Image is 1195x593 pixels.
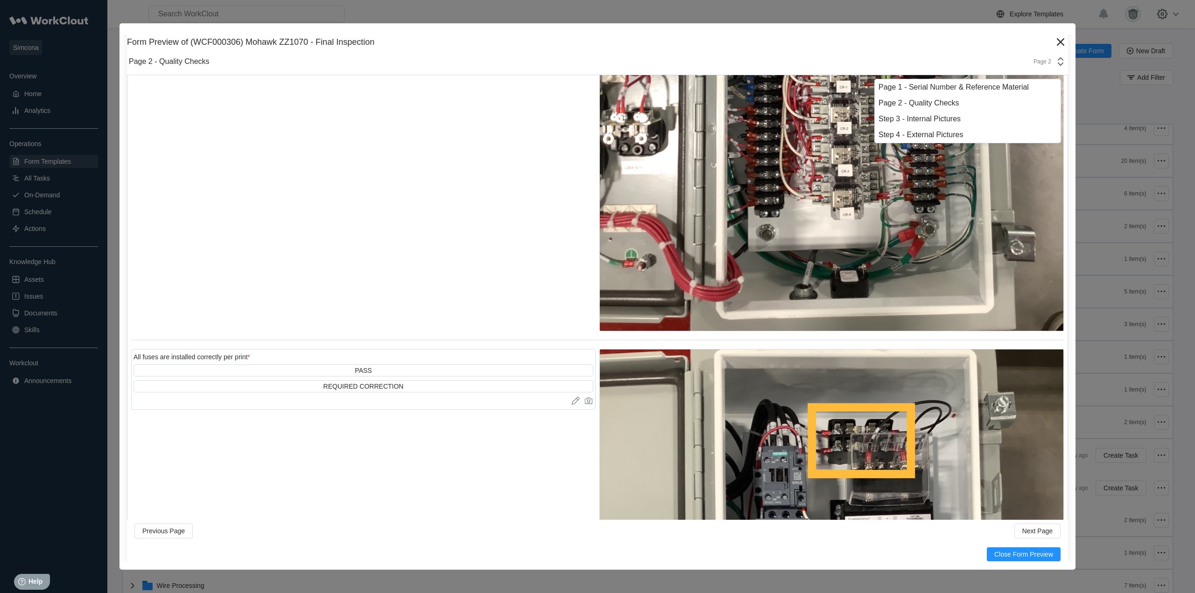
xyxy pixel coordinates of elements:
[134,523,193,538] button: Previous Page
[1022,528,1053,534] span: Next Page
[134,353,250,361] div: All fuses are installed correctly per print
[142,528,185,534] span: Previous Page
[1014,523,1061,538] button: Next Page
[879,83,1057,91] div: Page 1 - Serial Number & Reference Material
[1028,58,1051,65] div: Page 2
[127,37,1053,47] div: Form Preview of (WCF000306) Mohawk ZZ1070 - Final Inspection
[879,99,1057,107] div: Page 2 - Quality Checks
[987,547,1061,561] button: Close Form Preview
[879,131,1057,139] div: Step 4 - External Pictures
[129,57,210,66] div: Page 2 - Quality Checks
[994,551,1053,558] span: Close Form Preview
[323,383,404,390] div: REQUIRED CORRECTION
[355,367,372,374] div: PASS
[879,115,1057,123] div: Step 3 - Internal Pictures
